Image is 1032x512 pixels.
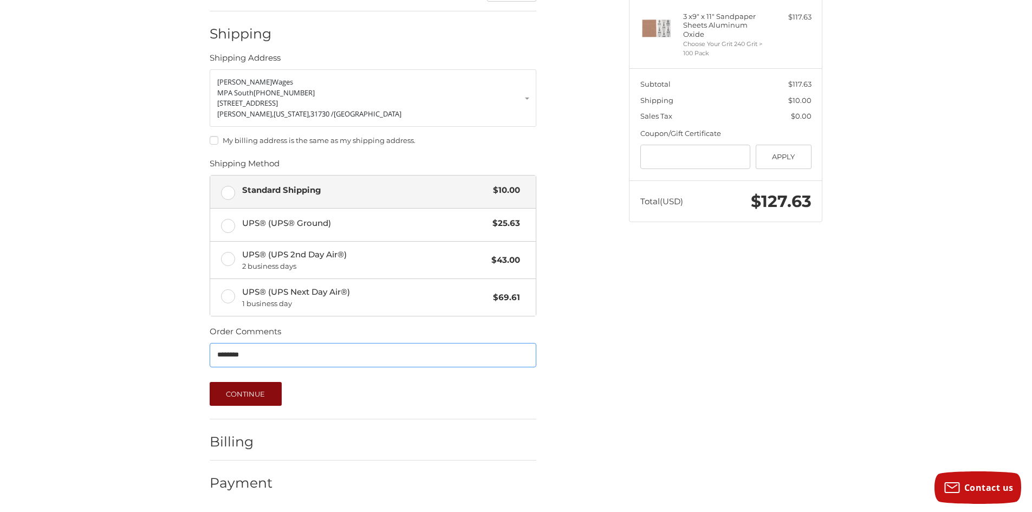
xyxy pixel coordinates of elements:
[788,96,812,105] span: $10.00
[964,482,1014,494] span: Contact us
[640,128,812,139] div: Coupon/Gift Certificate
[210,475,273,491] h2: Payment
[751,191,812,211] span: $127.63
[791,112,812,120] span: $0.00
[640,196,683,206] span: Total (USD)
[488,291,520,304] span: $69.61
[640,80,671,88] span: Subtotal
[210,158,280,175] legend: Shipping Method
[683,40,766,57] li: Choose Your Grit 240 Grit > 100 Pack
[210,136,536,145] label: My billing address is the same as my shipping address.
[640,96,673,105] span: Shipping
[242,217,488,230] span: UPS® (UPS® Ground)
[217,77,272,87] span: [PERSON_NAME]
[242,286,488,309] span: UPS® (UPS Next Day Air®)
[640,112,672,120] span: Sales Tax
[272,77,293,87] span: Wages
[210,382,282,406] button: Continue
[242,249,486,271] span: UPS® (UPS 2nd Day Air®)
[640,145,751,169] input: Gift Certificate or Coupon Code
[217,88,254,98] span: MPA South
[934,471,1021,504] button: Contact us
[486,254,520,267] span: $43.00
[769,12,812,23] div: $117.63
[210,433,273,450] h2: Billing
[274,109,310,119] span: [US_STATE],
[210,52,281,69] legend: Shipping Address
[756,145,812,169] button: Apply
[334,109,401,119] span: [GEOGRAPHIC_DATA]
[683,12,766,38] h4: 3 x 9" x 11" Sandpaper Sheets Aluminum Oxide
[210,326,281,343] legend: Order Comments
[310,109,334,119] span: 31730 /
[210,69,536,127] a: Enter or select a different address
[487,217,520,230] span: $25.63
[210,25,273,42] h2: Shipping
[242,261,486,272] span: 2 business days
[217,109,274,119] span: [PERSON_NAME],
[217,98,278,108] span: [STREET_ADDRESS]
[242,299,488,309] span: 1 business day
[788,80,812,88] span: $117.63
[242,184,488,197] span: Standard Shipping
[488,184,520,197] span: $10.00
[254,88,315,98] span: [PHONE_NUMBER]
